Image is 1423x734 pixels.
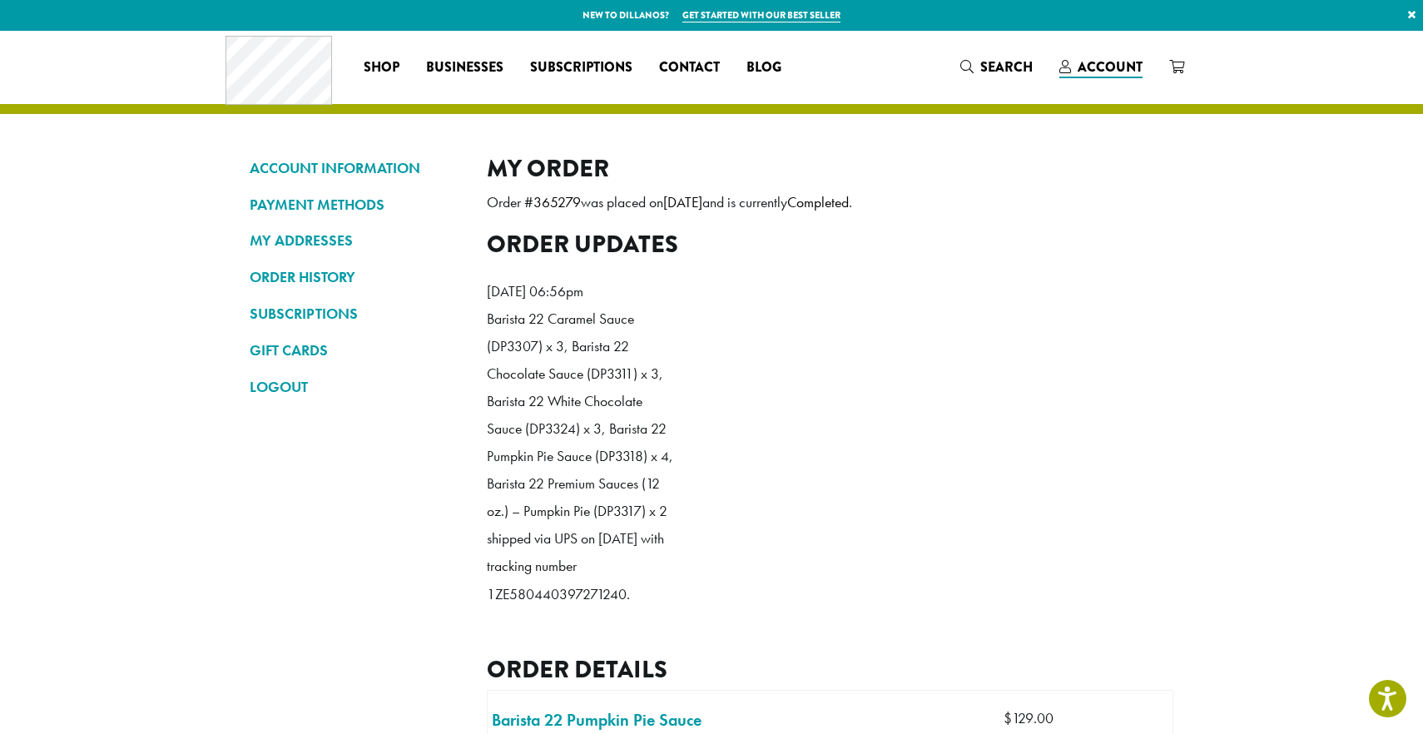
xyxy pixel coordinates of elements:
p: Order # was placed on and is currently . [487,189,1173,216]
a: GIFT CARDS [250,336,462,365]
a: Barista 22 Pumpkin Pie Sauce [492,707,702,732]
mark: Completed [787,193,849,211]
span: Blog [746,57,781,78]
bdi: 129.00 [1004,709,1054,727]
a: SUBSCRIPTIONS [250,300,462,328]
h2: My Order [487,154,1173,183]
span: Account [1078,57,1143,77]
span: Contact [659,57,720,78]
mark: 365279 [533,193,581,211]
a: Get started with our best seller [682,8,840,22]
span: Shop [364,57,399,78]
mark: [DATE] [663,193,702,211]
a: PAYMENT METHODS [250,191,462,219]
a: Shop [350,54,413,81]
h2: Order updates [487,230,1173,259]
h2: Order details [487,655,1173,684]
span: Subscriptions [530,57,632,78]
a: MY ADDRESSES [250,226,462,255]
p: Barista 22 Caramel Sauce (DP3307) x 3, Barista 22 Chocolate Sauce (DP3311) x 3, Barista 22 White ... [487,305,678,608]
a: Search [947,53,1046,81]
span: Search [980,57,1033,77]
a: ORDER HISTORY [250,263,462,291]
p: [DATE] 06:56pm [487,278,678,305]
a: LOGOUT [250,373,462,401]
span: $ [1004,709,1012,727]
span: Businesses [426,57,503,78]
a: ACCOUNT INFORMATION [250,154,462,182]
